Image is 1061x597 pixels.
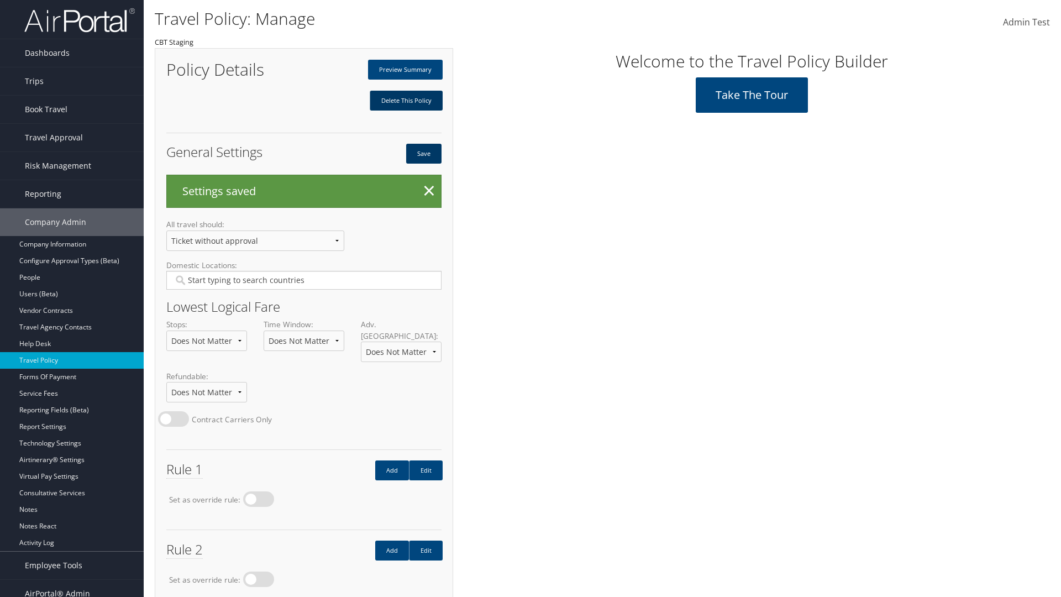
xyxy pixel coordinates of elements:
[166,219,344,259] label: All travel should:
[25,124,83,151] span: Travel Approval
[25,96,67,123] span: Book Travel
[25,180,61,208] span: Reporting
[25,152,91,180] span: Risk Management
[406,144,442,164] button: Save
[166,540,203,559] span: Rule 2
[264,331,344,351] select: Time Window:
[192,414,272,425] label: Contract Carriers Only
[166,260,442,298] label: Domestic Locations:
[370,91,443,111] a: Delete This Policy
[169,494,240,505] label: Set as override rule:
[409,460,443,480] a: Edit
[155,7,752,30] h1: Travel Policy: Manage
[461,50,1042,73] h1: Welcome to the Travel Policy Builder
[24,7,135,33] img: airportal-logo.png
[166,460,203,479] span: Rule 1
[166,300,442,313] h2: Lowest Logical Fare
[375,460,409,480] a: Add
[169,574,240,585] label: Set as override rule:
[166,319,247,359] label: Stops:
[166,371,247,411] label: Refundable:
[174,275,434,286] input: Domestic Locations:
[25,39,70,67] span: Dashboards
[361,342,442,362] select: Adv. [GEOGRAPHIC_DATA]:
[166,331,247,351] select: Stops:
[1003,16,1050,28] span: Admin Test
[25,552,82,579] span: Employee Tools
[409,541,443,561] a: Edit
[166,175,442,208] div: Settings saved
[25,67,44,95] span: Trips
[264,319,344,359] label: Time Window:
[696,77,808,113] a: Take the tour
[419,180,439,202] a: ×
[166,145,296,159] h2: General Settings
[25,208,86,236] span: Company Admin
[361,319,442,371] label: Adv. [GEOGRAPHIC_DATA]:
[166,231,344,251] select: All travel should:
[166,382,247,402] select: Refundable:
[368,60,443,80] a: Preview Summary
[1003,6,1050,40] a: Admin Test
[155,37,193,47] small: CBT Staging
[166,61,296,78] h1: Policy Details
[375,541,409,561] a: Add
